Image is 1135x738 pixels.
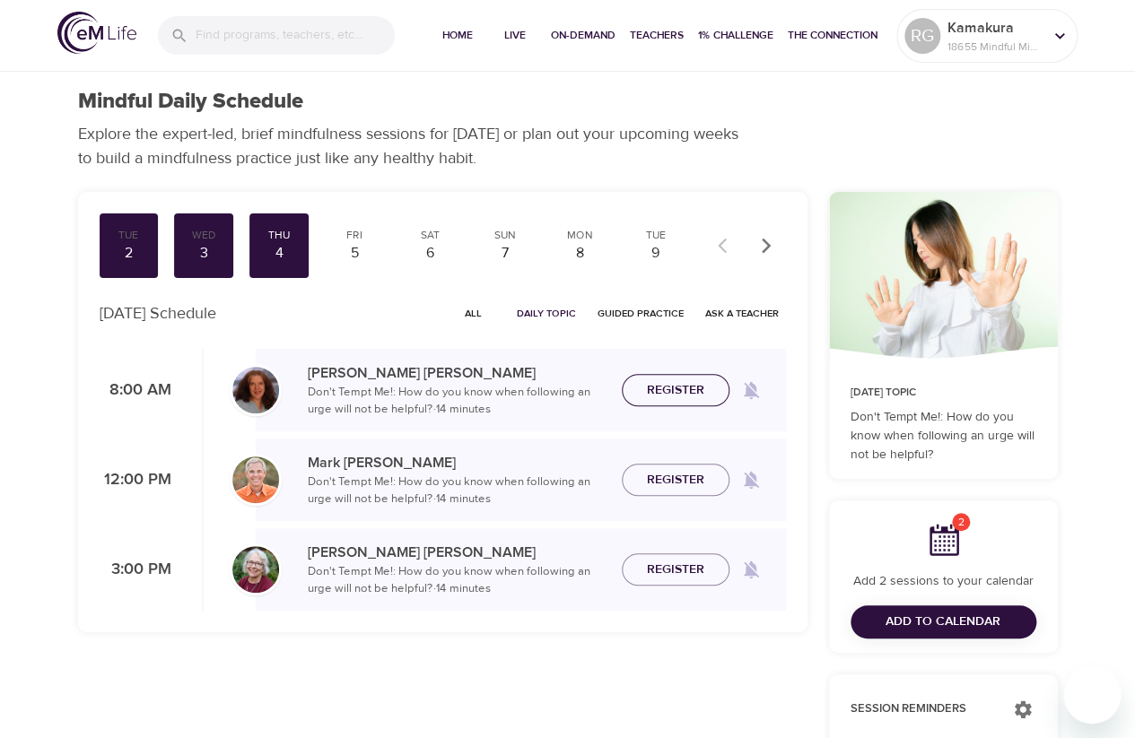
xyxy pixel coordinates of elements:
[107,243,152,264] div: 2
[729,458,773,501] span: Remind me when a class goes live every Thursday at 12:00 PM
[257,243,301,264] div: 4
[452,305,495,322] span: All
[308,542,607,563] p: [PERSON_NAME] [PERSON_NAME]
[1063,666,1121,724] iframe: Button to launch messaging window
[630,26,684,45] span: Teachers
[647,469,704,491] span: Register
[510,300,583,327] button: Daily Topic
[705,305,779,322] span: Ask a Teacher
[232,367,279,413] img: Cindy2%20031422%20blue%20filter%20hi-res.jpg
[558,228,603,243] div: Mon
[257,228,301,243] div: Thu
[698,26,773,45] span: 1% Challenge
[904,18,940,54] div: RG
[181,228,226,243] div: Wed
[232,546,279,593] img: Bernice_Moore_min.jpg
[57,12,136,54] img: logo
[590,300,691,327] button: Guided Practice
[107,228,152,243] div: Tue
[729,548,773,591] span: Remind me when a class goes live every Thursday at 3:00 PM
[598,305,684,322] span: Guided Practice
[100,301,216,326] p: [DATE] Schedule
[622,464,729,497] button: Register
[493,26,537,45] span: Live
[698,300,786,327] button: Ask a Teacher
[407,243,452,264] div: 6
[308,452,607,473] p: Mark [PERSON_NAME]
[622,374,729,407] button: Register
[308,384,607,419] p: Don't Tempt Me!: How do you know when following an urge will not be helpful? · 14 minutes
[332,243,377,264] div: 5
[633,228,678,243] div: Tue
[647,559,704,581] span: Register
[851,572,1036,591] p: Add 2 sessions to your calendar
[332,228,377,243] div: Fri
[647,379,704,402] span: Register
[483,228,528,243] div: Sun
[622,553,729,586] button: Register
[436,26,479,45] span: Home
[78,122,751,170] p: Explore the expert-led, brief mindfulness sessions for [DATE] or plan out your upcoming weeks to ...
[851,385,1036,401] p: [DATE] Topic
[407,228,452,243] div: Sat
[633,243,678,264] div: 9
[308,362,607,384] p: [PERSON_NAME] [PERSON_NAME]
[729,369,773,412] span: Remind me when a class goes live every Thursday at 8:00 AM
[483,243,528,264] div: 7
[952,513,970,531] span: 2
[558,243,603,264] div: 8
[886,611,1000,633] span: Add to Calendar
[100,378,171,403] p: 8:00 AM
[947,17,1043,39] p: Kamakura
[196,16,395,55] input: Find programs, teachers, etc...
[517,305,576,322] span: Daily Topic
[551,26,616,45] span: On-Demand
[78,89,303,115] h1: Mindful Daily Schedule
[788,26,877,45] span: The Connection
[851,408,1036,465] p: Don't Tempt Me!: How do you know when following an urge will not be helpful?
[445,300,502,327] button: All
[100,558,171,582] p: 3:00 PM
[100,468,171,492] p: 12:00 PM
[851,605,1036,638] button: Add to Calendar
[181,243,226,264] div: 3
[947,39,1043,55] p: 18655 Mindful Minutes
[851,700,995,718] p: Session Reminders
[308,563,607,598] p: Don't Tempt Me!: How do you know when following an urge will not be helpful? · 14 minutes
[308,473,607,508] p: Don't Tempt Me!: How do you know when following an urge will not be helpful? · 14 minutes
[232,456,279,503] img: Mark_Pirtle-min.jpg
